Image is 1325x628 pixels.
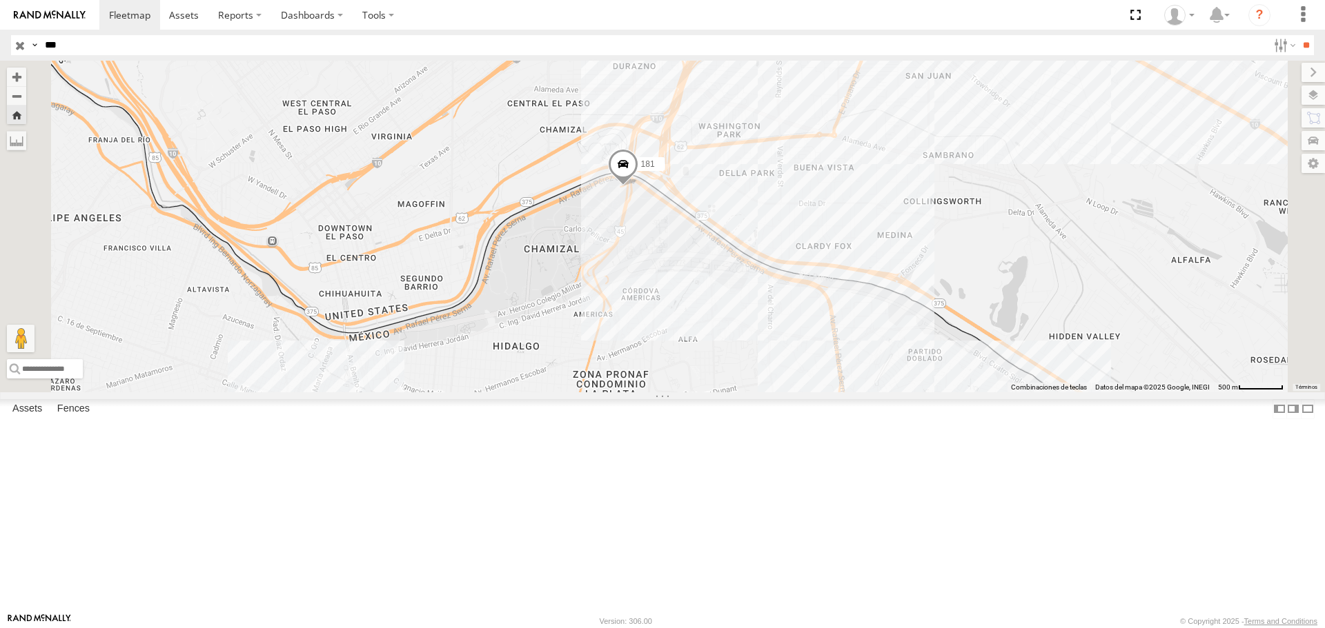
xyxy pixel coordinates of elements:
[1301,399,1315,419] label: Hide Summary Table
[7,105,26,124] button: Zoom Home
[7,325,35,352] button: Arrastra al hombrecito al mapa para abrir Street View
[1011,383,1087,392] button: Combinaciones de teclas
[1214,383,1288,392] button: Escala del mapa: 500 m por 62 píxeles
[7,131,26,150] label: Measure
[6,400,49,419] label: Assets
[50,400,97,419] label: Fences
[600,617,652,625] div: Version: 306.00
[1273,399,1286,419] label: Dock Summary Table to the Left
[1286,399,1300,419] label: Dock Summary Table to the Right
[1180,617,1317,625] div: © Copyright 2025 -
[7,68,26,86] button: Zoom in
[641,159,655,169] span: 181
[8,614,71,628] a: Visit our Website
[14,10,86,20] img: rand-logo.svg
[7,86,26,105] button: Zoom out
[1159,5,1199,26] div: MANUEL HERNANDEZ
[1295,384,1317,389] a: Términos (se abre en una nueva pestaña)
[29,35,40,55] label: Search Query
[1302,154,1325,173] label: Map Settings
[1095,383,1210,391] span: Datos del mapa ©2025 Google, INEGI
[1244,617,1317,625] a: Terms and Conditions
[1248,4,1270,26] i: ?
[1268,35,1298,55] label: Search Filter Options
[1218,383,1238,391] span: 500 m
